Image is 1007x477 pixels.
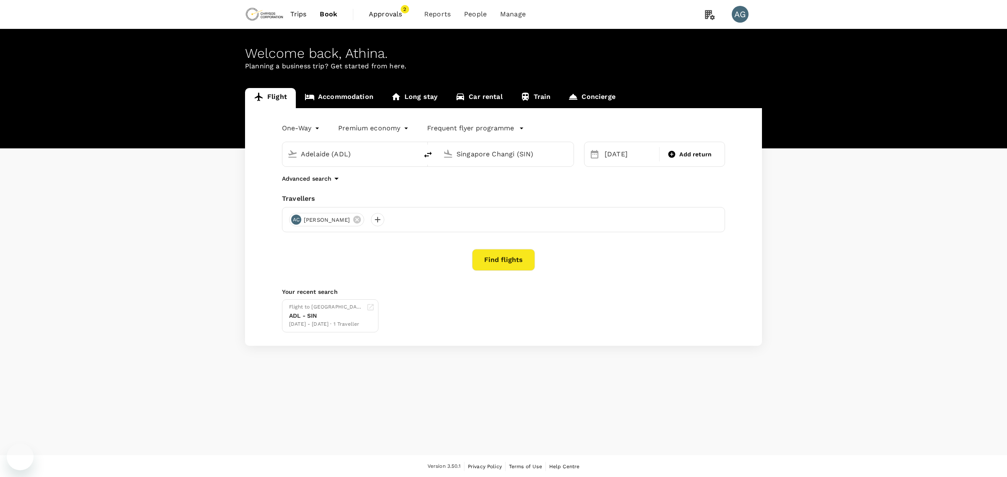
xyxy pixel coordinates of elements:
img: Chrysos Corporation [245,5,284,23]
span: Manage [500,9,526,19]
div: Flight to [GEOGRAPHIC_DATA] [289,303,363,311]
a: Privacy Policy [468,462,502,471]
p: Advanced search [282,174,331,183]
a: Concierge [559,88,624,108]
button: Open [568,153,569,155]
div: AG [732,6,749,23]
span: [PERSON_NAME] [299,216,355,224]
span: Reports [424,9,451,19]
button: Advanced search [282,174,342,184]
span: Help Centre [549,464,580,469]
span: Book [320,9,337,19]
a: Flight [245,88,296,108]
a: Train [511,88,560,108]
div: AC [291,215,301,225]
input: Depart from [301,148,400,161]
a: Car rental [446,88,511,108]
span: Trips [290,9,307,19]
div: ADL - SIN [289,311,363,320]
iframe: Button to launch messaging window [7,443,34,470]
span: Terms of Use [509,464,542,469]
a: Terms of Use [509,462,542,471]
div: Welcome back , Athina . [245,46,762,61]
p: Frequent flyer programme [427,123,514,133]
div: Travellers [282,194,725,204]
span: Approvals [369,9,411,19]
span: Privacy Policy [468,464,502,469]
a: Accommodation [296,88,382,108]
p: Planning a business trip? Get started from here. [245,61,762,71]
a: Help Centre [549,462,580,471]
span: Version 3.50.1 [428,462,461,471]
span: 2 [401,5,409,13]
button: Open [412,153,414,155]
input: Going to [457,148,556,161]
p: Your recent search [282,288,725,296]
button: Find flights [472,249,535,271]
div: [DATE] [601,146,657,163]
div: Premium economy [338,122,410,135]
div: [DATE] - [DATE] · 1 Traveller [289,320,363,329]
button: delete [418,145,438,165]
span: Add return [679,150,712,159]
div: One-Way [282,122,321,135]
span: People [464,9,487,19]
button: Frequent flyer programme [427,123,524,133]
a: Long stay [382,88,446,108]
div: AC[PERSON_NAME] [289,213,364,226]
